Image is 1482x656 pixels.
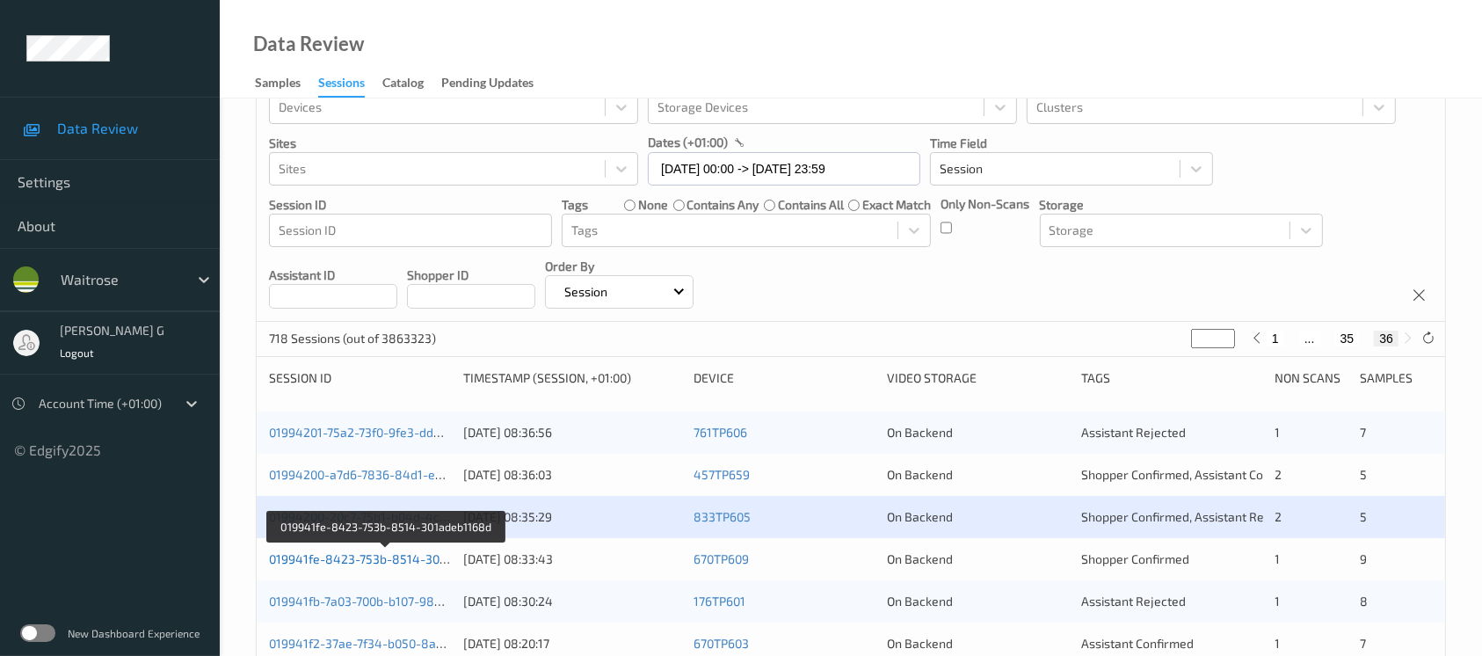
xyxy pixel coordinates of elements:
span: 8 [1360,594,1368,609]
a: 670TP603 [694,636,749,651]
span: 1 [1275,594,1281,609]
p: dates (+01:00) [648,134,728,151]
span: 2 [1275,467,1282,482]
span: 7 [1360,425,1366,440]
p: Storage [1040,196,1323,214]
div: On Backend [887,424,1069,441]
p: Order By [545,258,694,275]
p: 718 Sessions (out of 3863323) [269,330,436,347]
label: contains any [687,196,759,214]
button: 1 [1267,331,1284,346]
div: On Backend [887,466,1069,484]
p: Sites [269,135,638,152]
a: 01994201-75a2-73f0-9fe3-dd603ec6650a [269,425,503,440]
a: 019941fb-7a03-700b-b107-986702c74568 [269,594,504,609]
button: ... [1299,331,1320,346]
div: Tags [1081,369,1263,387]
a: 761TP606 [694,425,747,440]
span: Assistant Rejected [1081,594,1186,609]
a: Catalog [382,71,441,96]
span: 1 [1275,636,1281,651]
a: 01994200-a7d6-7836-84d1-e4fbdf182fcb [269,467,504,482]
div: On Backend [887,635,1069,652]
div: On Backend [887,593,1069,610]
label: contains all [778,196,844,214]
div: [DATE] 08:36:03 [463,466,681,484]
div: Non Scans [1275,369,1348,387]
a: 019941f2-37ae-7f34-b050-8a67bddd62b4 [269,636,506,651]
span: 1 [1275,425,1281,440]
p: Assistant ID [269,266,397,284]
p: Only Non-Scans [941,195,1029,213]
div: Sessions [318,74,365,98]
a: 833TP605 [694,509,751,524]
div: Video Storage [887,369,1069,387]
a: 01994200-20c7-75b1-b04d-4cfa539fe740 [269,509,505,524]
p: Session ID [269,196,552,214]
div: Timestamp (Session, +01:00) [463,369,681,387]
a: 176TP601 [694,594,745,609]
span: 9 [1360,551,1367,566]
div: Pending Updates [441,74,534,96]
div: Catalog [382,74,424,96]
a: Pending Updates [441,71,551,96]
span: 7 [1360,636,1366,651]
button: 35 [1335,331,1360,346]
div: On Backend [887,508,1069,526]
div: Session ID [269,369,451,387]
p: Time Field [930,135,1213,152]
div: [DATE] 08:36:56 [463,424,681,441]
p: Tags [562,196,588,214]
a: Samples [255,71,318,96]
span: Shopper Confirmed, Assistant Confirmed [1081,467,1307,482]
span: Shopper Confirmed, Assistant Rejected [1081,509,1299,524]
a: 019941fe-8423-753b-8514-301adeb1168d [269,551,505,566]
span: 2 [1275,509,1282,524]
span: Assistant Rejected [1081,425,1186,440]
div: [DATE] 08:33:43 [463,550,681,568]
a: 670TP609 [694,551,749,566]
div: [DATE] 08:20:17 [463,635,681,652]
p: Session [558,283,614,301]
div: Data Review [253,35,364,53]
span: 5 [1360,509,1367,524]
button: 36 [1374,331,1398,346]
div: Device [694,369,875,387]
label: none [638,196,668,214]
a: Sessions [318,71,382,98]
label: exact match [862,196,931,214]
span: Shopper Confirmed [1081,551,1189,566]
div: Samples [255,74,301,96]
div: Samples [1360,369,1433,387]
div: [DATE] 08:35:29 [463,508,681,526]
p: Shopper ID [407,266,535,284]
span: 5 [1360,467,1367,482]
div: On Backend [887,550,1069,568]
span: 1 [1275,551,1281,566]
a: 457TP659 [694,467,750,482]
div: [DATE] 08:30:24 [463,593,681,610]
span: Assistant Confirmed [1081,636,1194,651]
